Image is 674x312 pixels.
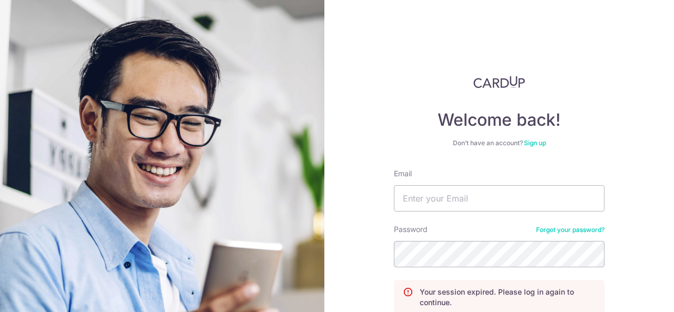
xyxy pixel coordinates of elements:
[420,287,596,308] p: Your session expired. Please log in again to continue.
[536,226,604,234] a: Forgot your password?
[524,139,546,147] a: Sign up
[394,139,604,147] div: Don’t have an account?
[394,168,412,179] label: Email
[394,224,428,235] label: Password
[394,109,604,130] h4: Welcome back!
[473,76,525,88] img: CardUp Logo
[394,185,604,212] input: Enter your Email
